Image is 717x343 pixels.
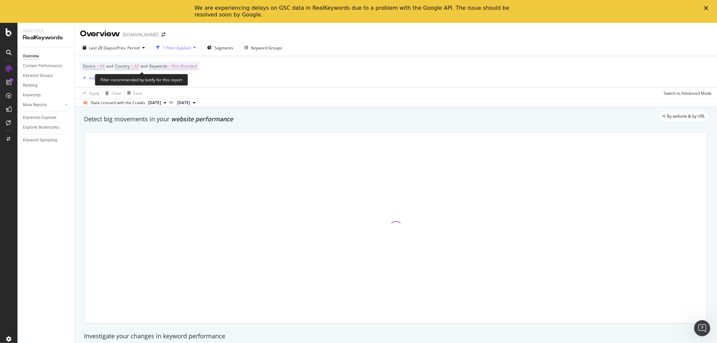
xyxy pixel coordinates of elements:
[659,112,708,121] div: legacy label
[23,82,38,89] div: Ranking
[141,63,148,69] span: and
[23,62,70,70] a: Content Performance
[23,92,41,99] div: Keywords
[174,99,198,107] button: [DATE]
[89,90,99,96] div: Apply
[664,90,712,96] div: Switch to Advanced Mode
[113,45,140,51] span: vs Prev. Period
[23,114,70,121] a: Keywords Explorer
[131,63,133,69] span: =
[242,42,285,53] button: Keyword Groups
[148,100,161,106] span: 2025 Oct. 6th
[23,124,59,131] div: Explorer Bookmarks
[694,320,710,336] iframe: Intercom live chat
[23,101,63,109] a: More Reports
[23,28,69,34] div: Analytics
[106,63,113,69] span: and
[214,45,233,51] span: Segments
[23,137,57,144] div: Keyword Sampling
[145,99,169,107] button: [DATE]
[125,88,142,98] button: Save
[134,61,139,71] span: All
[23,53,39,60] div: Overview
[161,32,165,37] div: arrow-right-arrow-left
[91,100,145,106] div: Data crossed with the Crawls
[123,31,159,38] div: [DOMAIN_NAME]
[95,74,188,86] div: Filter recommended by botify for this report
[204,42,236,53] button: Segments
[100,61,105,71] span: All
[112,90,122,96] div: Clear
[103,88,122,98] button: Clear
[23,53,70,60] a: Overview
[661,88,712,98] button: Switch to Advanced Mode
[149,63,167,69] span: Keywords
[83,63,95,69] span: Device
[23,72,70,79] a: Keyword Groups
[23,124,70,131] a: Explorer Bookmarks
[153,42,199,53] button: 1 Filter Applied
[115,63,130,69] span: Country
[195,5,512,18] div: We are experiencing delays on GSC data in RealKeywords due to a problem with the Google API. The ...
[704,6,711,10] div: Close
[251,45,282,51] div: Keyword Groups
[177,100,190,106] span: 2025 Sep. 8th
[172,61,197,71] span: Non-Branded
[23,114,56,121] div: Keywords Explorer
[23,101,47,109] div: More Reports
[23,62,62,70] div: Content Performance
[667,114,705,118] span: By website & by URL
[23,92,70,99] a: Keywords
[89,45,113,51] span: Last 28 Days
[168,63,171,69] span: =
[163,45,191,51] div: 1 Filter Applied
[23,137,70,144] a: Keyword Sampling
[80,28,120,40] div: Overview
[133,90,142,96] div: Save
[80,88,99,98] button: Apply
[96,63,99,69] span: =
[169,99,174,105] span: vs
[23,72,53,79] div: Keyword Groups
[23,34,69,42] div: RealKeywords
[80,42,148,53] button: Last 28 DaysvsPrev. Period
[84,332,708,341] div: Investigate your changes in keyword performance
[80,74,107,82] button: Add Filter
[89,75,107,81] div: Add Filter
[23,82,70,89] a: Ranking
